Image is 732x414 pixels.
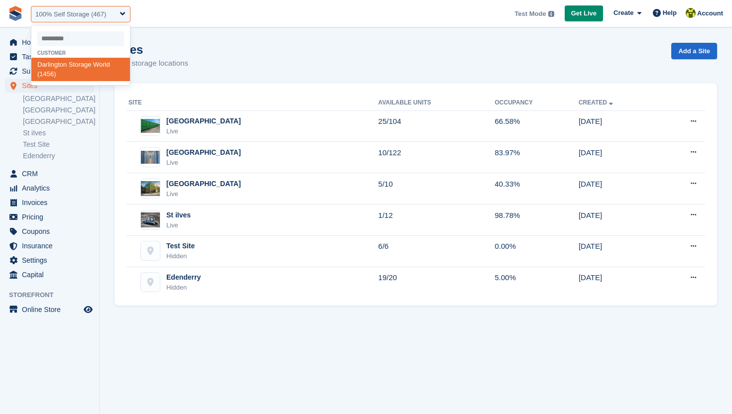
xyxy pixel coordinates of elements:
[613,8,633,18] span: Create
[166,220,191,230] div: Live
[5,210,94,224] a: menu
[378,110,495,142] td: 25/104
[378,235,495,267] td: 6/6
[126,95,378,111] th: Site
[495,235,579,267] td: 0.00%
[5,79,94,93] a: menu
[22,50,82,64] span: Tasks
[671,43,717,59] a: Add a Site
[5,181,94,195] a: menu
[141,212,160,227] img: Image of St iIves site
[23,128,94,138] a: St iIves
[22,268,82,282] span: Capital
[22,253,82,267] span: Settings
[31,50,130,56] div: Customer
[378,267,495,298] td: 19/20
[5,35,94,49] a: menu
[166,251,195,261] div: Hidden
[565,5,603,22] a: Get Live
[495,267,579,298] td: 5.00%
[579,142,659,173] td: [DATE]
[115,43,188,56] h1: Sites
[5,253,94,267] a: menu
[166,272,201,283] div: Edenderry
[378,205,495,236] td: 1/12
[141,181,160,196] img: Image of Richmond Main site
[5,196,94,209] a: menu
[141,151,160,164] img: Image of Leicester site
[35,9,106,19] div: 100% Self Storage (467)
[22,224,82,238] span: Coupons
[141,241,160,260] img: Test Site site image placeholder
[166,283,201,293] div: Hidden
[571,8,597,18] span: Get Live
[166,241,195,251] div: Test Site
[22,210,82,224] span: Pricing
[166,147,241,158] div: [GEOGRAPHIC_DATA]
[495,95,579,111] th: Occupancy
[166,189,241,199] div: Live
[23,105,94,115] a: [GEOGRAPHIC_DATA]
[8,6,23,21] img: stora-icon-8386f47178a22dfd0bd8f6a31ec36ba5ce8667c1dd55bd0f319d3a0aa187defe.svg
[22,196,82,209] span: Invoices
[23,117,94,126] a: [GEOGRAPHIC_DATA]
[548,11,554,17] img: icon-info-grey-7440780725fd019a000dd9b08b2336e03edf1995a4989e88bcd33f0948082b44.svg
[141,119,160,133] img: Image of Nottingham site
[378,142,495,173] td: 10/122
[82,304,94,315] a: Preview store
[141,273,160,292] img: Edenderry site image placeholder
[579,205,659,236] td: [DATE]
[166,116,241,126] div: [GEOGRAPHIC_DATA]
[22,303,82,316] span: Online Store
[579,267,659,298] td: [DATE]
[495,173,579,205] td: 40.33%
[115,58,188,69] p: Your storage locations
[22,35,82,49] span: Home
[378,173,495,205] td: 5/10
[5,224,94,238] a: menu
[9,290,99,300] span: Storefront
[5,268,94,282] a: menu
[579,173,659,205] td: [DATE]
[22,239,82,253] span: Insurance
[22,167,82,181] span: CRM
[514,9,546,19] span: Test Mode
[663,8,677,18] span: Help
[697,8,723,18] span: Account
[23,94,94,103] a: [GEOGRAPHIC_DATA]
[579,110,659,142] td: [DATE]
[166,210,191,220] div: St iIves
[579,99,615,106] a: Created
[166,158,241,168] div: Live
[378,95,495,111] th: Available Units
[23,151,94,161] a: Edenderry
[166,126,241,136] div: Live
[495,142,579,173] td: 83.97%
[22,64,82,78] span: Subscriptions
[5,64,94,78] a: menu
[22,79,82,93] span: Sites
[166,179,241,189] div: [GEOGRAPHIC_DATA]
[31,58,130,81] div: n Storage World (1456)
[495,205,579,236] td: 98.78%
[579,235,659,267] td: [DATE]
[5,50,94,64] a: menu
[5,167,94,181] a: menu
[22,181,82,195] span: Analytics
[5,303,94,316] a: menu
[686,8,696,18] img: Rob Sweeney
[495,110,579,142] td: 66.58%
[5,239,94,253] a: menu
[23,140,94,149] a: Test Site
[37,61,63,68] span: Darlingto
